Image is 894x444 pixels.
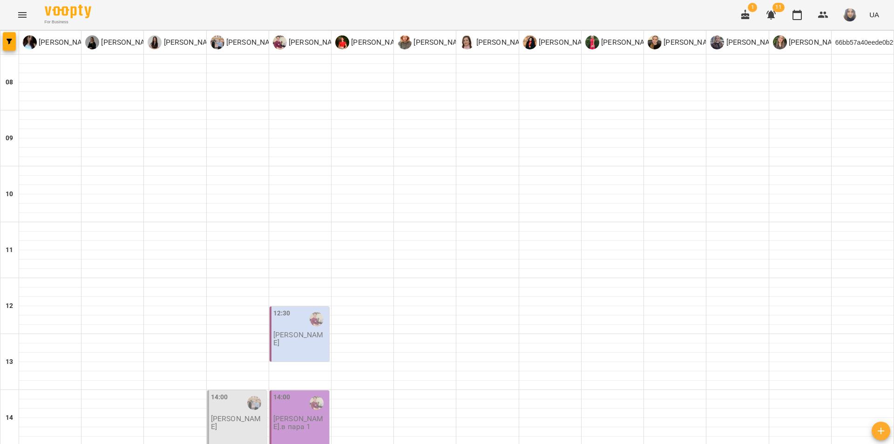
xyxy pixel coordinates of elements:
[210,35,283,49] a: Б [PERSON_NAME]
[724,37,782,48] p: [PERSON_NAME]
[6,413,13,423] h6: 14
[273,331,327,347] p: [PERSON_NAME]
[162,37,220,48] p: [PERSON_NAME]
[148,35,162,49] img: К
[773,35,845,49] a: Г [PERSON_NAME]
[648,35,720,49] div: Касянчук Софія Сергіївна
[523,35,537,49] img: Ш
[148,35,220,49] div: Кушлак Діана Миколаївна
[398,35,470,49] div: Кульбанська Руслана Василівна
[310,396,324,410] img: Бойко Дмитро Вікторович
[23,35,37,49] img: В
[349,37,407,48] p: [PERSON_NAME]
[148,35,220,49] a: К [PERSON_NAME]
[85,35,157,49] div: Дибко Діана Ігорівна
[99,37,157,48] p: [PERSON_NAME]
[710,35,724,49] img: З
[335,35,407,49] div: Литвинюк Аліна Віталіївна
[211,415,265,431] p: [PERSON_NAME]
[310,312,324,326] img: Бойко Дмитро Вікторович
[585,35,599,49] img: К
[787,37,845,48] p: [PERSON_NAME]
[273,35,345,49] div: Бойко Дмитро Вікторович
[335,35,407,49] a: Л [PERSON_NAME]
[335,35,349,49] img: Л
[6,245,13,255] h6: 11
[273,35,287,49] img: Б
[85,35,157,49] a: Д [PERSON_NAME]
[662,37,720,48] p: [PERSON_NAME]
[869,10,879,20] span: UA
[599,37,657,48] p: [PERSON_NAME]
[6,133,13,143] h6: 09
[273,35,345,49] a: Б [PERSON_NAME]
[37,37,95,48] p: [PERSON_NAME]
[460,35,532,49] a: С [PERSON_NAME]
[460,35,474,49] img: С
[773,35,787,49] img: Г
[537,37,595,48] p: [PERSON_NAME]
[460,35,532,49] div: Стахнюк Наталія Олександрівна
[287,37,345,48] p: [PERSON_NAME]
[523,35,595,49] div: Штефанко Юлія Валентинівна
[45,5,91,18] img: Voopty Logo
[273,415,327,431] p: [PERSON_NAME].в пара 1
[772,3,785,12] span: 11
[224,37,283,48] p: [PERSON_NAME]
[412,37,470,48] p: [PERSON_NAME]
[398,35,470,49] a: К [PERSON_NAME]
[85,35,99,49] img: Д
[710,35,782,49] div: Заремба Анна Олександрівна
[6,189,13,199] h6: 10
[11,4,34,26] button: Menu
[211,392,228,403] label: 14:00
[843,8,856,21] img: a98e1baa36d2829334e726d29e7f98bd.jpg
[210,35,224,49] img: Б
[398,35,412,49] img: К
[247,396,261,410] img: Бойко Андрій Вікторович
[748,3,757,12] span: 1
[773,35,845,49] div: Гембік Вікторія Миколаївна
[6,77,13,88] h6: 08
[648,35,662,49] img: К
[585,35,657,49] a: К [PERSON_NAME]
[6,301,13,311] h6: 12
[585,35,657,49] div: Кобильник Лілія Миколаївна
[273,308,291,319] label: 12:30
[832,34,894,51] div: 66bb57a40eede0b2fbf98fef
[23,35,95,49] div: Василевська Анастасія Михайлівна
[710,35,782,49] a: З [PERSON_NAME]
[872,422,890,440] button: Створити урок
[474,37,532,48] p: [PERSON_NAME]
[648,35,720,49] a: К [PERSON_NAME]
[523,35,595,49] a: Ш [PERSON_NAME]
[45,19,91,25] span: For Business
[866,6,883,23] button: UA
[273,392,291,403] label: 14:00
[6,357,13,367] h6: 13
[210,35,283,49] div: Бойко Андрій Вікторович
[23,35,95,49] a: В [PERSON_NAME]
